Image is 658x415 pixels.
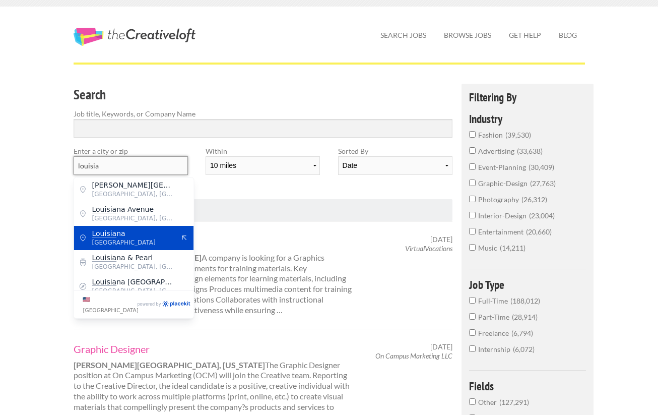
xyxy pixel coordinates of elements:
span: interior-design [478,211,529,220]
span: [GEOGRAPHIC_DATA], [GEOGRAPHIC_DATA] [92,262,175,271]
span: [GEOGRAPHIC_DATA], [GEOGRAPHIC_DATA] [92,286,175,295]
span: 6,794 [511,329,533,337]
span: 23,004 [529,211,555,220]
span: Freelance [478,329,511,337]
label: Change country [83,294,136,315]
input: Internship6,072 [469,345,476,352]
span: 26,312 [521,195,547,204]
h3: Search [74,85,453,104]
div: Address suggestions [74,177,194,290]
mark: Louisia [92,205,117,213]
label: Sorted By [338,146,452,156]
a: Search Jobs [372,24,434,47]
label: Job title, Keywords, or Company Name [74,108,453,119]
span: 30,409 [529,163,554,171]
span: 20,660 [526,227,552,236]
a: Graphic Designer [74,342,354,355]
mark: Louisia [92,254,117,262]
span: [GEOGRAPHIC_DATA], [GEOGRAPHIC_DATA] [92,190,175,199]
input: Full-Time188,012 [469,297,476,304]
span: 27,763 [530,179,556,188]
input: advertising33,638 [469,147,476,154]
span: 28,914 [512,313,538,321]
strong: [PERSON_NAME][GEOGRAPHIC_DATA], [US_STATE] [74,360,265,370]
span: [GEOGRAPHIC_DATA] [83,307,139,313]
span: na & Pearl [92,253,175,262]
span: event-planning [478,163,529,171]
input: Part-Time28,914 [469,313,476,320]
input: entertainment20,660 [469,228,476,234]
input: fashion39,530 [469,131,476,138]
label: Within [206,146,320,156]
input: event-planning30,409 [469,163,476,170]
span: fashion [478,131,505,139]
span: [DATE] [430,342,452,351]
mark: Louisia [92,229,117,238]
h4: Fields [469,380,586,392]
span: [GEOGRAPHIC_DATA], [GEOGRAPHIC_DATA] [92,214,175,223]
h4: Job Type [469,279,586,290]
a: PlaceKit.io [162,301,190,309]
span: graphic-design [478,179,530,188]
em: On Campus Marketing LLC [375,351,452,360]
a: Blog [551,24,585,47]
span: 6,072 [513,345,535,353]
button: Apply suggestion [180,233,189,243]
a: Get Help [501,24,549,47]
input: photography26,312 [469,196,476,202]
input: graphic-design27,763 [469,180,476,186]
div: A company is looking for a Graphics Designer to create visual design elements for training materi... [64,235,362,316]
a: The Creative Loft [74,28,195,46]
a: Browse Jobs [436,24,499,47]
span: [DATE] [430,235,452,244]
span: 39,530 [505,131,531,139]
span: na [GEOGRAPHIC_DATA] [92,277,175,286]
h4: Filtering By [469,91,586,103]
input: Freelance6,794 [469,329,476,336]
input: Search [74,119,453,138]
span: Full-Time [478,297,510,305]
span: 127,291 [499,398,529,406]
em: VirtualVocations [405,244,452,253]
input: Other127,291 [469,398,476,405]
a: Graphics Designer [74,235,354,248]
span: advertising [478,147,517,155]
span: Part-Time [478,313,512,321]
mark: Louisia [92,278,117,286]
span: na [92,229,175,238]
span: photography [478,195,521,204]
label: Enter a city or zip [74,146,188,156]
span: 188,012 [510,297,540,305]
span: [GEOGRAPHIC_DATA] [92,238,175,247]
span: [PERSON_NAME][GEOGRAPHIC_DATA] [92,181,175,190]
span: Other [478,398,499,406]
input: interior-design23,004 [469,212,476,218]
span: Powered by [138,301,161,309]
input: music14,211 [469,244,476,251]
span: music [478,244,500,252]
span: na Avenue [92,205,175,214]
select: Sort results by [338,156,452,175]
h4: Industry [469,113,586,125]
span: 14,211 [500,244,525,252]
span: Internship [478,345,513,353]
span: entertainment [478,227,526,236]
span: 33,638 [517,147,543,155]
